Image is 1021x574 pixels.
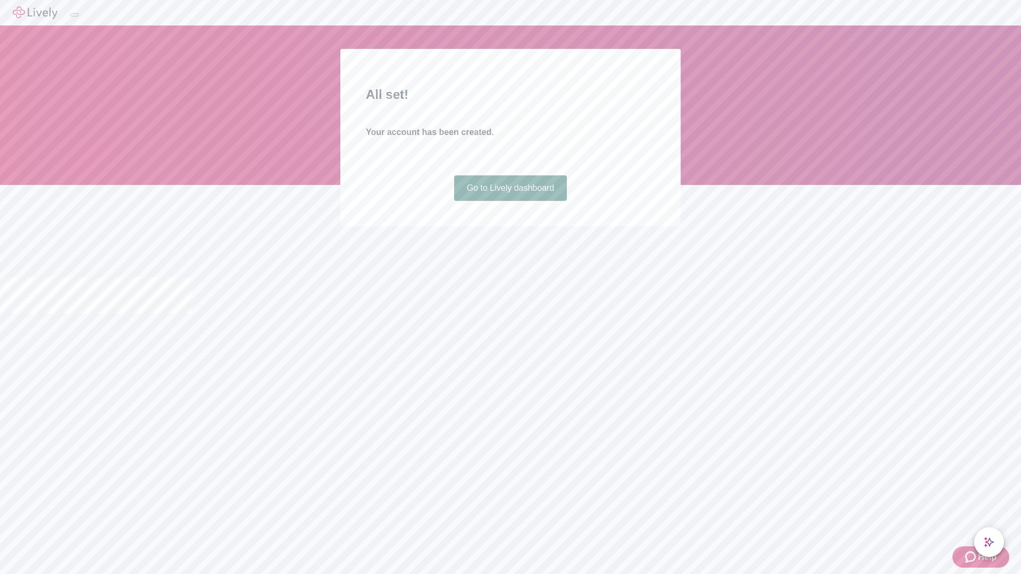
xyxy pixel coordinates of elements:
[70,13,79,16] button: Log out
[974,527,1004,557] button: chat
[366,85,655,104] h2: All set!
[978,551,997,563] span: Help
[984,537,994,547] svg: Lively AI Assistant
[13,6,57,19] img: Lively
[965,551,978,563] svg: Zendesk support icon
[454,175,567,201] a: Go to Lively dashboard
[952,546,1009,568] button: Zendesk support iconHelp
[366,126,655,139] h4: Your account has been created.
